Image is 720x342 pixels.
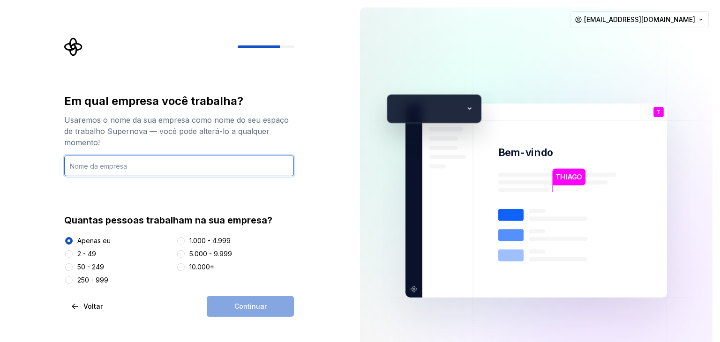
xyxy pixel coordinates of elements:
font: THIAGO [555,173,582,181]
font: Apenas eu [77,237,111,245]
font: Voltar [83,302,103,310]
font: Bem-vindo [498,146,553,158]
font: T [657,109,660,115]
font: [EMAIL_ADDRESS][DOMAIN_NAME] [584,15,695,23]
button: Voltar [64,296,111,317]
font: 5.000 - 9.999 [189,250,232,258]
font: 2 - 49 [77,250,96,258]
input: Nome da empresa [64,156,294,176]
font: Quantas pessoas trabalham na sua empresa? [64,215,272,226]
font: 50 - 249 [77,263,104,271]
font: Em qual empresa você trabalha? [64,94,243,108]
button: [EMAIL_ADDRESS][DOMAIN_NAME] [570,11,709,28]
font: 10.000+ [189,263,214,271]
font: 1.000 - 4.999 [189,237,231,245]
font: 250 - 999 [77,276,108,284]
font: Usaremos o nome da sua empresa como nome do seu espaço de trabalho Supernova — você pode alterá-l... [64,115,289,147]
svg: Logotipo da Supernova [64,37,83,56]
